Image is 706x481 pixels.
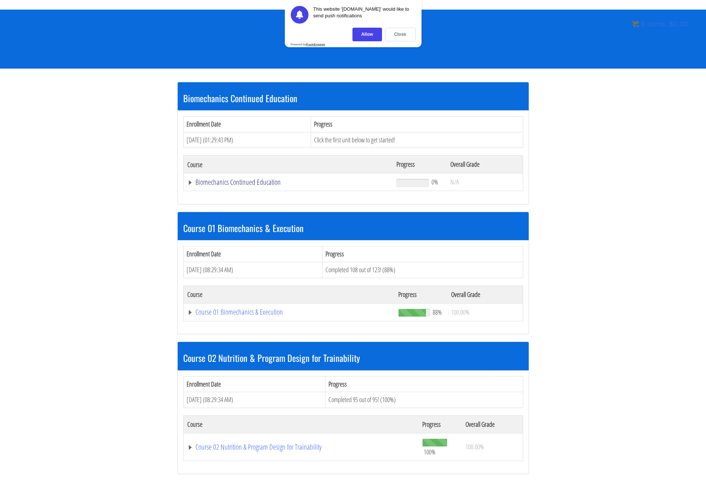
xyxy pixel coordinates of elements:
strong: PushEngage [306,43,325,46]
a: Course 01 Biomechanics & Execution [187,308,391,316]
th: Progress [311,116,523,132]
h3: Course 01 Biomechanics & Execution [183,223,523,233]
th: Course [183,286,395,303]
a: Course 02 Nutrition & Program Design for Trainability [187,443,415,451]
th: Overall Grade [447,286,523,303]
th: Overall Grade [447,156,523,173]
td: [DATE] (01:29:43 PM) [183,132,311,148]
th: Overall Grade [462,415,523,433]
td: Completed 95 out of 95! (100%) [325,392,523,408]
th: Progress [395,286,447,303]
td: Completed 108 out of 123! (88%) [323,262,523,278]
td: [DATE] (08:29:34 AM) [183,392,325,408]
span: items: [647,20,667,28]
div: Powered by [291,43,325,46]
th: Enrollment Date [183,246,323,262]
td: N/A [447,173,523,191]
h3: Biomechanics Continued Education [183,93,523,103]
span: 88% [433,308,442,316]
a: 0 items: $0.00 [632,20,688,28]
div: Close [385,28,416,41]
bdi: 0.00 [669,20,688,28]
th: Course [183,415,419,433]
th: Course [183,156,393,173]
div: Allow [352,28,382,41]
div: This website '[DOMAIN_NAME]' would like to send push notifications [313,6,416,24]
span: $ [669,20,673,28]
th: Progress [325,376,523,392]
td: 100.00% [462,433,523,461]
td: Click the first unit below to get started! [311,132,523,148]
span: 0 [641,20,645,28]
h3: Course 02 Nutrition & Program Design for Trainability [183,353,523,363]
span: 100% [424,448,436,456]
td: [DATE] (08:29:34 AM) [183,262,323,278]
td: 100.00% [447,303,523,321]
th: Progress [393,156,446,173]
img: icon11.png [632,20,639,28]
th: Enrollment Date [183,116,311,132]
span: 0% [432,178,438,186]
th: Progress [323,246,523,262]
th: Enrollment Date [183,376,325,392]
th: Progress [419,415,461,433]
a: Biomechanics Continued Education [187,179,389,186]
